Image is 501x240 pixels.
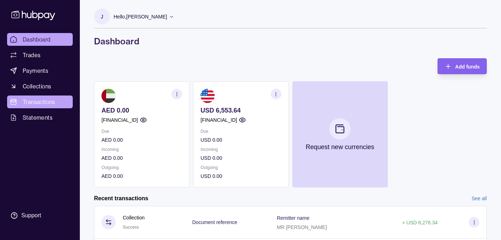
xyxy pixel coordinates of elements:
span: Dashboard [23,35,51,44]
p: AED 0.00 [101,107,182,114]
h2: Recent transactions [94,195,148,202]
p: USD 0.00 [200,154,281,162]
a: Transactions [7,96,73,108]
span: Statements [23,113,53,122]
img: ae [101,89,116,103]
a: Payments [7,64,73,77]
div: Support [21,212,41,219]
p: USD 0.00 [200,172,281,180]
p: MR [PERSON_NAME] [277,224,327,230]
p: [FINANCIAL_ID] [200,116,237,124]
a: See all [472,195,487,202]
p: Due [101,127,182,135]
p: [FINANCIAL_ID] [101,116,138,124]
p: Due [200,127,281,135]
p: Collection [123,214,144,222]
p: Outgoing [101,164,182,171]
span: Payments [23,66,48,75]
p: Hello, [PERSON_NAME] [114,13,167,21]
span: Add funds [455,64,480,70]
a: Trades [7,49,73,61]
p: USD 6,553.64 [200,107,281,114]
button: Add funds [437,58,487,74]
h1: Dashboard [94,36,487,47]
button: Request new currencies [292,81,388,187]
img: us [200,89,215,103]
p: Remitter name [277,215,309,221]
p: AED 0.00 [101,136,182,144]
a: Collections [7,80,73,93]
a: Statements [7,111,73,124]
p: Document reference [192,219,237,225]
a: Support [7,208,73,223]
p: Incoming [101,146,182,153]
p: Incoming [200,146,281,153]
span: Trades [23,51,40,59]
p: Request new currencies [306,143,374,151]
span: Transactions [23,98,55,106]
p: + USD 6,276.34 [402,220,437,225]
p: AED 0.00 [101,154,182,162]
a: Dashboard [7,33,73,46]
span: Collections [23,82,51,91]
p: J [101,13,103,21]
p: USD 0.00 [200,136,281,144]
p: Outgoing [200,164,281,171]
p: AED 0.00 [101,172,182,180]
span: Success [123,225,139,230]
